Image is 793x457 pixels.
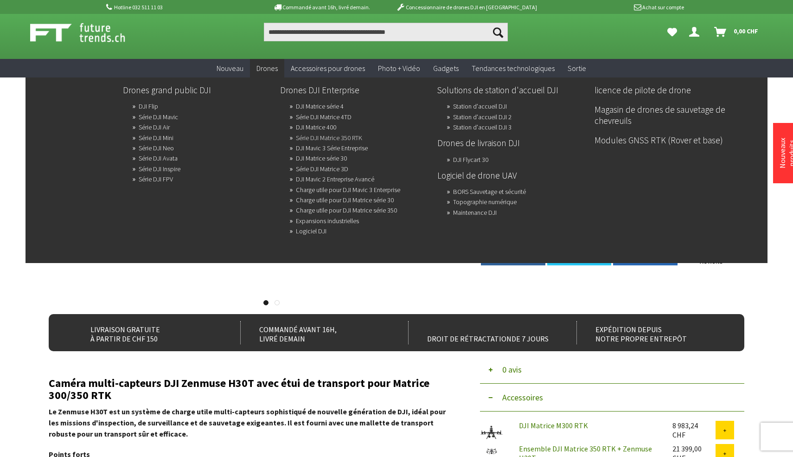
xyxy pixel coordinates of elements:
[437,84,558,96] font: Solutions de station d'accueil DJI
[406,4,537,11] font: Concessionnaire de drones DJI en [GEOGRAPHIC_DATA]
[595,132,744,148] a: Modules GNSS RTK (Rover et base)
[139,131,173,144] a: Série DJI Mini
[453,198,517,206] font: Topographie numérique
[139,165,180,173] font: Série DJI Inspire
[296,100,344,113] a: DJI Matrice série 4
[672,421,698,439] font: 8 983,24 CHF
[453,185,526,198] a: BORS Sauvetage et sécurité
[49,376,429,402] font: Caméra multi-capteurs DJI Zenmuse H30T avec étui de transport pour Matrice 300/350 RTK
[512,334,549,343] font: de 7 jours
[139,173,173,186] a: Série DJI FPV
[296,217,359,225] font: Expansions industrielles
[90,334,158,343] font: à partir de CHF 150
[296,123,336,131] font: DJI Matrice 400
[371,59,427,78] a: Photo + Vidéo
[139,123,170,131] font: Série DJI Air
[480,421,503,444] img: DJI Matrice M300 RTK
[139,134,173,142] font: Série DJI Mini
[217,64,243,73] font: Nouveau
[437,137,520,148] font: Drones de livraison DJI
[296,175,374,183] font: DJI Mavic 2 Entreprise Avancé
[453,121,512,134] a: Station d'accueil DJI 3
[595,102,744,129] a: Magasin de drones de sauvetage de chevreuils
[264,23,508,41] input: Produit, marque, catégorie, EAN, numéro d'article…
[139,113,178,121] font: Série DJI Mavic
[296,165,348,173] font: Série DJI Matrice 3D
[519,421,588,430] a: DJI Matrice M300 RTK
[378,64,420,73] font: Photo + Vidéo
[296,134,362,142] font: Série DJI Matrice 350 RTK
[453,110,512,123] a: Station d'accueil DJI 2
[453,187,526,196] font: BORS Sauvetage et sécurité
[296,225,326,238] a: Logiciel DJI
[663,23,682,41] a: Mes favoris
[595,325,662,334] font: Expédition depuis
[642,4,684,11] font: Achat sur compte
[296,144,368,152] font: DJI Mavic 3 Série Entreprise
[259,325,337,334] font: Commandé avant 16h,
[437,82,587,98] a: Solutions de station d'accueil DJI
[734,27,758,35] font: 0,00 CHF
[437,170,517,181] font: Logiciel de drone UAV
[453,155,488,164] font: DJI Flycart 30
[296,154,347,162] font: DJI Matrice série 30
[453,195,517,208] a: Topographie numérique
[595,334,687,343] font: notre propre entrepôt
[472,64,555,73] font: Tendances technologiques
[710,23,763,41] a: Panier
[296,227,326,235] font: Logiciel DJI
[296,196,394,204] font: Charge utile pour DJI Matrice série 30
[123,84,211,96] font: Drones grand public DJI
[284,59,371,78] a: Accessoires pour drones
[453,113,512,121] font: Station d'accueil DJI 2
[139,100,158,113] a: DJI Flip
[291,64,365,73] font: Accessoires pour drones
[437,135,587,151] a: Drones de livraison DJI
[561,59,593,78] a: Sortie
[453,208,497,217] font: Maintenance DJI
[282,4,370,11] font: Commandé avant 16h, livré demain.
[139,154,178,162] font: Série DJI Avata
[210,59,250,78] a: Nouveau
[568,64,586,73] font: Sortie
[139,142,174,154] a: Série DJI Neo
[30,21,146,44] img: Boutique Futuretrends - aller à la page d'accueil
[502,364,522,375] font: 0 avis
[296,113,352,121] font: Série DJI Matrice 4TD
[685,23,707,41] a: Votre compte
[139,152,178,165] a: Série DJI Avata
[280,84,359,96] font: Drones DJI Enterprise
[595,82,744,98] a: licence de pilote de drone
[595,135,723,146] font: Modules GNSS RTK (Rover et base)
[453,100,507,113] a: Station d'accueil DJI
[296,152,347,165] a: DJI Matrice série 30
[296,131,362,144] a: Série DJI Matrice 350 RTK
[296,193,394,206] a: Charge utile pour DJI Matrice série 30
[296,204,397,217] a: Charge utile pour DJI Matrice série 350
[114,4,163,11] font: Hotline 032 511 11 03
[296,206,397,214] font: Charge utile pour DJI Matrice série 350
[123,82,273,98] a: Drones grand public DJI
[139,102,158,110] font: DJI Flip
[296,162,348,175] a: Série DJI Matrice 3D
[453,153,488,166] a: DJI Flycart 30
[453,102,507,110] font: Station d'accueil DJI
[427,334,512,343] font: droit de rétractation
[296,214,359,227] a: Expansions industrielles
[250,59,284,78] a: Drones
[480,384,744,412] button: Accessoires
[259,334,305,343] font: livré demain
[595,84,691,96] font: licence de pilote de drone
[296,110,352,123] a: Série DJI Matrice 4TD
[296,183,400,196] a: Charge utile pour DJI Mavic 3 Enterprise
[296,121,336,134] a: DJI Matrice 400
[139,110,178,123] a: Série DJI Mavic
[256,64,278,73] font: Drones
[296,102,344,110] font: DJI Matrice série 4
[480,356,744,384] button: 0 avis
[139,175,173,183] font: Série DJI FPV
[296,142,368,154] a: DJI Mavic 3 Série Entreprise
[427,59,465,78] a: Gadgets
